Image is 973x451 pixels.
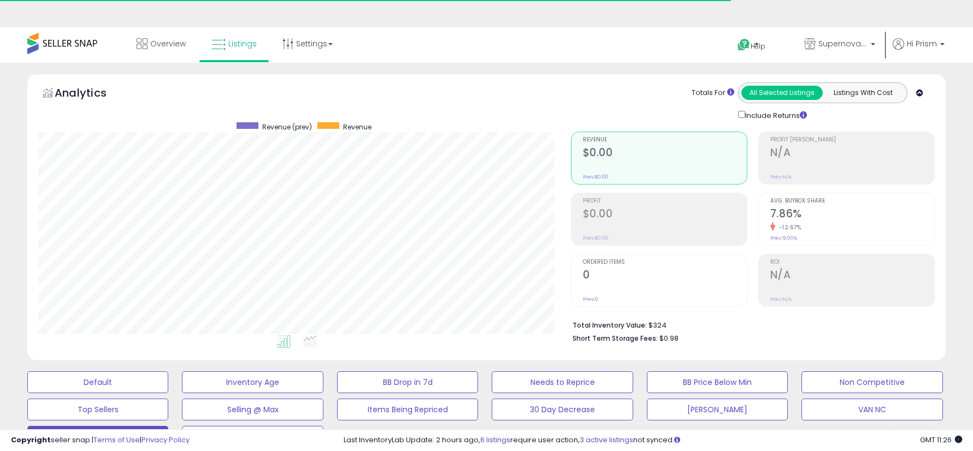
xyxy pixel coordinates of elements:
a: 6 listings [480,435,510,445]
h2: $0.00 [583,146,747,161]
span: Hi Prism [907,38,937,49]
span: Ordered Items [583,259,747,265]
span: Revenue (prev) [262,122,312,132]
small: Prev: $0.00 [583,174,609,180]
button: Items Being Repriced [337,399,478,420]
small: Prev: 0 [583,296,598,302]
small: Prev: $0.00 [583,235,609,241]
span: Help [751,41,765,51]
span: Profit [583,198,747,204]
button: Top Sellers [27,399,168,420]
button: Needs to Reprice [492,371,633,393]
h2: N/A [770,269,934,283]
div: Last InventoryLab Update: 2 hours ago, require user action, not synced. [344,435,962,446]
small: Prev: N/A [770,296,792,302]
span: Profit [PERSON_NAME] [770,137,934,143]
button: Default [27,371,168,393]
span: Revenue [343,122,371,132]
button: Selling @ Max [182,399,323,420]
a: Supernova Co. [796,27,883,63]
div: Include Returns [730,109,820,121]
span: ROI [770,259,934,265]
span: Avg. Buybox Share [770,198,934,204]
button: VAN NC [801,399,942,420]
h2: N/A [770,146,934,161]
strong: Copyright [11,435,51,445]
a: Listings [203,27,265,60]
span: Overview [150,38,186,49]
h2: 0 [583,269,747,283]
a: Overview [128,27,194,60]
div: Totals For [692,88,734,98]
li: $324 [573,318,927,331]
span: $0.98 [659,333,679,343]
b: Total Inventory Value: [573,321,647,330]
span: Supernova Co. [818,38,868,49]
a: Settings [274,27,341,60]
small: -12.67% [775,223,801,232]
a: Hi Prism [893,38,945,63]
i: Get Help [737,38,751,52]
span: Revenue [583,137,747,143]
a: 3 active listings [580,435,633,445]
h2: 7.86% [770,207,934,222]
button: 30 Day Decrease [492,399,633,420]
h2: $0.00 [583,207,747,222]
button: Inventory Age [182,371,323,393]
button: BB Drop in 7d [337,371,478,393]
small: Prev: 9.00% [770,235,797,241]
a: Terms of Use [93,435,140,445]
a: Help [729,30,787,63]
a: Privacy Policy [141,435,190,445]
small: Prev: N/A [770,174,792,180]
h5: Analytics [55,85,128,103]
button: BB Price Below Min [647,371,788,393]
div: seller snap | | [11,435,190,446]
button: [PERSON_NAME] [647,399,788,420]
button: Listings With Cost [822,86,904,100]
b: Short Term Storage Fees: [573,334,658,343]
span: 2025-08-18 11:26 GMT [920,435,962,445]
button: All Selected Listings [741,86,823,100]
span: Listings [228,38,257,49]
button: Non Competitive [801,371,942,393]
